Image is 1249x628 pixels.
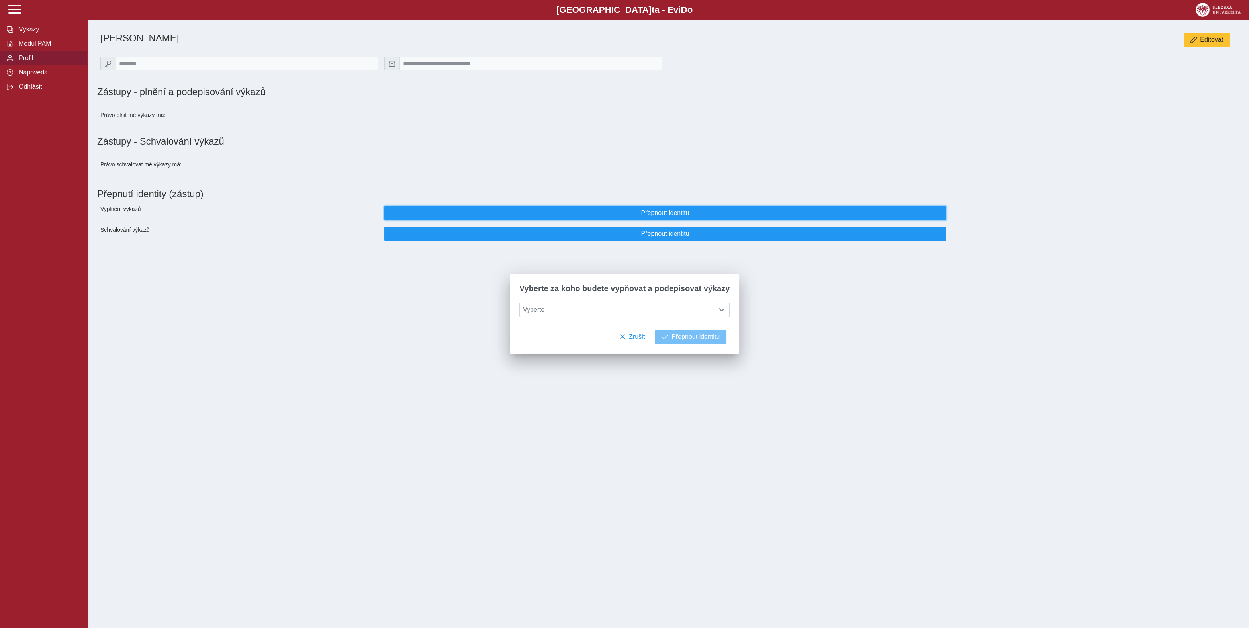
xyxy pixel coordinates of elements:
[97,223,381,244] div: Schvalování výkazů
[671,333,720,340] span: Přepnout identitu
[384,206,946,220] button: Přepnout identitu
[391,209,939,217] span: Přepnout identitu
[24,5,1225,15] b: [GEOGRAPHIC_DATA] a - Evi
[16,55,81,62] span: Profil
[520,303,715,317] span: Vyberte
[97,153,381,176] div: Právo schvalovat mé výkazy má:
[519,284,730,293] span: Vyberte za koho budete vypňovat a podepisovat výkazy
[613,330,652,344] button: Zrušit
[97,136,1239,147] h1: Zástupy - Schvalování výkazů
[629,333,645,340] span: Zrušit
[16,40,81,47] span: Modul PAM
[384,227,946,241] button: Přepnout identitu
[681,5,687,15] span: D
[16,69,81,76] span: Nápověda
[16,83,81,90] span: Odhlásit
[97,86,851,98] h1: Zástupy - plnění a podepisování výkazů
[391,230,939,237] span: Přepnout identitu
[1196,3,1241,17] img: logo_web_su.png
[97,203,381,223] div: Vyplnění výkazů
[16,26,81,33] span: Výkazy
[652,5,654,15] span: t
[655,330,726,344] button: Přepnout identitu
[100,33,851,44] h1: [PERSON_NAME]
[1200,36,1223,43] span: Editovat
[97,185,1233,203] h1: Přepnutí identity (zástup)
[687,5,693,15] span: o
[1184,33,1230,47] button: Editovat
[97,104,381,126] div: Právo plnit mé výkazy má:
